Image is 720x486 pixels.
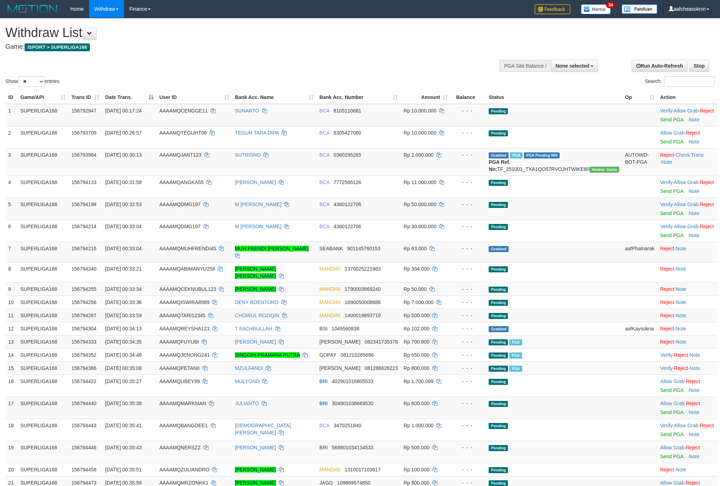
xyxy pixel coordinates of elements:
a: Reject [660,467,674,472]
td: SUPERLIGA168 [17,348,68,361]
a: Send PGA [660,188,683,194]
span: AAAAMQCENGGE11 [159,108,208,114]
th: Game/API: activate to sort column ascending [17,91,68,104]
a: Verify [660,202,673,207]
span: [DATE] 00:17:24 [105,108,142,114]
span: Copy 1790003869240 to clipboard [345,286,381,292]
span: [DATE] 00:33:34 [105,286,142,292]
span: Pending [489,287,508,293]
span: Marked by aafandaneth [509,339,522,345]
span: Copy 0360295265 to clipboard [334,152,361,158]
span: 156794287 [71,313,96,318]
td: SUPERLIGA168 [17,262,68,282]
td: · · [657,198,717,220]
span: Grabbed [489,246,509,252]
span: [DATE] 00:26:57 [105,130,142,136]
span: Copy 4360122706 to clipboard [334,224,361,229]
a: Reject [700,224,714,229]
a: Allow Grab [660,130,684,136]
td: SUPERLIGA168 [17,220,68,242]
span: AAAAMQANGKA55 [159,179,204,185]
span: ISPORT > SUPERLIGA168 [25,43,90,51]
a: Allow Grab [660,480,684,486]
td: · [657,242,717,262]
select: Showentries [18,76,45,87]
a: Note [676,286,686,292]
a: Reject [686,480,700,486]
div: - - - [453,338,483,345]
div: - - - [453,179,483,186]
div: - - - [453,265,483,272]
span: BSI [319,326,328,331]
a: Reject [674,352,688,358]
div: - - - [453,129,483,136]
span: · [674,224,700,229]
a: Reject [660,286,674,292]
span: 156794333 [71,339,96,345]
span: Pending [489,300,508,306]
button: None selected [551,60,598,72]
a: Verify [660,108,673,114]
a: Note [676,246,686,251]
span: Rp 11.000.000 [403,179,436,185]
a: Reject [660,299,674,305]
a: Verify [660,179,673,185]
a: MZULFANDI [235,365,263,371]
a: CHOIRUL ROZIQIN [235,313,279,318]
td: · [657,335,717,348]
td: AUTOWD-BOT-PGA [622,148,657,176]
span: Rp 500.000 [403,313,429,318]
span: AAAAMQDMG197 [159,202,201,207]
span: Pending [489,313,508,319]
span: 156794386 [71,365,96,371]
span: 34 [606,2,616,8]
span: AAAAMQCEKNUBUL123 [159,286,216,292]
span: BCA [319,130,329,136]
span: Copy 082341735378 to clipboard [365,339,398,345]
span: Copy 1049560838 to clipboard [331,326,359,331]
span: 156794255 [71,286,96,292]
a: Send PGA [660,117,683,122]
a: Note [676,467,686,472]
div: - - - [453,351,483,359]
a: Note [689,454,700,459]
td: 13 [5,335,17,348]
span: · [674,108,700,114]
span: 156794214 [71,224,96,229]
span: PGA Pending [524,152,560,158]
a: [PERSON_NAME] [235,286,276,292]
span: Pending [489,180,508,186]
a: [PERSON_NAME] [235,445,276,450]
a: Note [689,352,700,358]
span: Rp 50.000 [403,286,427,292]
span: AAAAMQJANT123 [159,152,201,158]
div: - - - [453,245,483,252]
span: Copy 081286626223 to clipboard [365,365,398,371]
a: Reject [700,202,714,207]
a: Note [689,387,700,393]
td: SUPERLIGA168 [17,126,68,148]
span: 156793709 [71,130,96,136]
span: Copy 1400019893719 to clipboard [345,313,381,318]
span: [DATE] 00:33:59 [105,313,142,318]
a: Send PGA [660,232,683,238]
input: Search: [664,76,715,87]
span: Copy 1690050008686 to clipboard [345,299,381,305]
td: SUPERLIGA168 [17,198,68,220]
a: Allow Grab [660,378,684,384]
td: · [657,282,717,296]
a: [PERSON_NAME] [235,480,276,486]
div: - - - [453,325,483,332]
a: Run Auto-Refresh [632,60,688,72]
td: SUPERLIGA168 [17,309,68,322]
a: Reject [700,179,714,185]
span: Rp 50.000.000 [403,202,436,207]
td: 12 [5,322,17,335]
a: Allow Grab [660,401,684,406]
span: BCA [319,202,329,207]
a: Note [676,326,686,331]
th: Action [657,91,717,104]
td: · · [657,176,717,198]
a: Reject [686,445,700,450]
span: Grabbed [489,326,509,332]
